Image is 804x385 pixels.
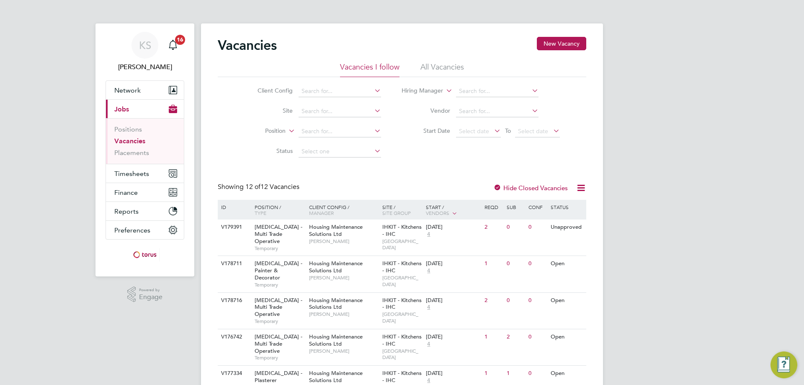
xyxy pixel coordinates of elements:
[130,248,160,261] img: torus-logo-retina.png
[219,200,248,214] div: ID
[526,293,548,308] div: 0
[106,118,184,164] div: Jobs
[255,297,302,318] span: [MEDICAL_DATA] - Multi Trade Operative
[505,220,526,235] div: 0
[426,267,431,274] span: 4
[382,311,422,324] span: [GEOGRAPHIC_DATA]
[426,333,480,341] div: [DATE]
[106,183,184,202] button: Finance
[482,200,504,214] div: Reqd
[114,170,149,178] span: Timesheets
[248,200,307,220] div: Position /
[219,220,248,235] div: V179391
[245,147,293,155] label: Status
[382,238,422,251] span: [GEOGRAPHIC_DATA]
[218,183,301,191] div: Showing
[502,125,513,136] span: To
[426,209,449,216] span: Vendors
[106,100,184,118] button: Jobs
[456,106,539,117] input: Search for...
[526,220,548,235] div: 0
[255,245,305,252] span: Temporary
[459,127,489,135] span: Select date
[106,221,184,239] button: Preferences
[114,125,142,133] a: Positions
[340,62,399,77] li: Vacancies I follow
[505,200,526,214] div: Sub
[505,366,526,381] div: 1
[426,260,480,267] div: [DATE]
[114,189,138,196] span: Finance
[382,297,422,311] span: IHKIT - Kitchens - IHC
[219,293,248,308] div: V178716
[482,366,504,381] div: 1
[518,127,548,135] span: Select date
[114,207,139,215] span: Reports
[426,370,480,377] div: [DATE]
[219,329,248,345] div: V176742
[426,297,480,304] div: [DATE]
[299,146,381,158] input: Select one
[526,329,548,345] div: 0
[255,282,305,288] span: Temporary
[106,202,184,220] button: Reports
[114,86,141,94] span: Network
[139,294,162,301] span: Engage
[114,226,150,234] span: Preferences
[114,105,129,113] span: Jobs
[382,223,422,238] span: IHKIT - Kitchens - IHC
[505,329,526,345] div: 2
[482,256,504,271] div: 1
[402,107,450,114] label: Vendor
[549,200,585,214] div: Status
[255,333,302,354] span: [MEDICAL_DATA] - Multi Trade Operative
[139,40,151,51] span: KS
[255,260,302,281] span: [MEDICAL_DATA] - Painter & Decorator
[526,256,548,271] div: 0
[537,37,586,50] button: New Vacancy
[382,260,422,274] span: IHKIT - Kitchens - IHC
[382,369,422,384] span: IHKIT - Kitchens - IHC
[395,87,443,95] label: Hiring Manager
[526,366,548,381] div: 0
[237,127,286,135] label: Position
[114,149,149,157] a: Placements
[175,35,185,45] span: 16
[493,184,568,192] label: Hide Closed Vacancies
[309,333,363,347] span: Housing Maintenance Solutions Ltd
[106,248,184,261] a: Go to home page
[426,231,431,238] span: 4
[219,256,248,271] div: V178711
[114,137,145,145] a: Vacancies
[770,351,797,378] button: Engage Resource Center
[426,341,431,348] span: 4
[309,209,334,216] span: Manager
[549,256,585,271] div: Open
[255,209,266,216] span: Type
[95,23,194,276] nav: Main navigation
[309,260,363,274] span: Housing Maintenance Solutions Ltd
[307,200,380,220] div: Client Config /
[382,333,422,347] span: IHKIT - Kitchens - IHC
[426,224,480,231] div: [DATE]
[309,369,363,384] span: Housing Maintenance Solutions Ltd
[245,87,293,94] label: Client Config
[255,354,305,361] span: Temporary
[139,287,162,294] span: Powered by
[380,200,424,220] div: Site /
[382,348,422,361] span: [GEOGRAPHIC_DATA]
[426,377,431,384] span: 4
[482,220,504,235] div: 2
[526,200,548,214] div: Conf
[245,183,260,191] span: 12 of
[255,318,305,325] span: Temporary
[505,293,526,308] div: 0
[549,293,585,308] div: Open
[549,366,585,381] div: Open
[309,274,378,281] span: [PERSON_NAME]
[382,274,422,287] span: [GEOGRAPHIC_DATA]
[420,62,464,77] li: All Vacancies
[424,200,482,221] div: Start /
[309,348,378,354] span: [PERSON_NAME]
[309,297,363,311] span: Housing Maintenance Solutions Ltd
